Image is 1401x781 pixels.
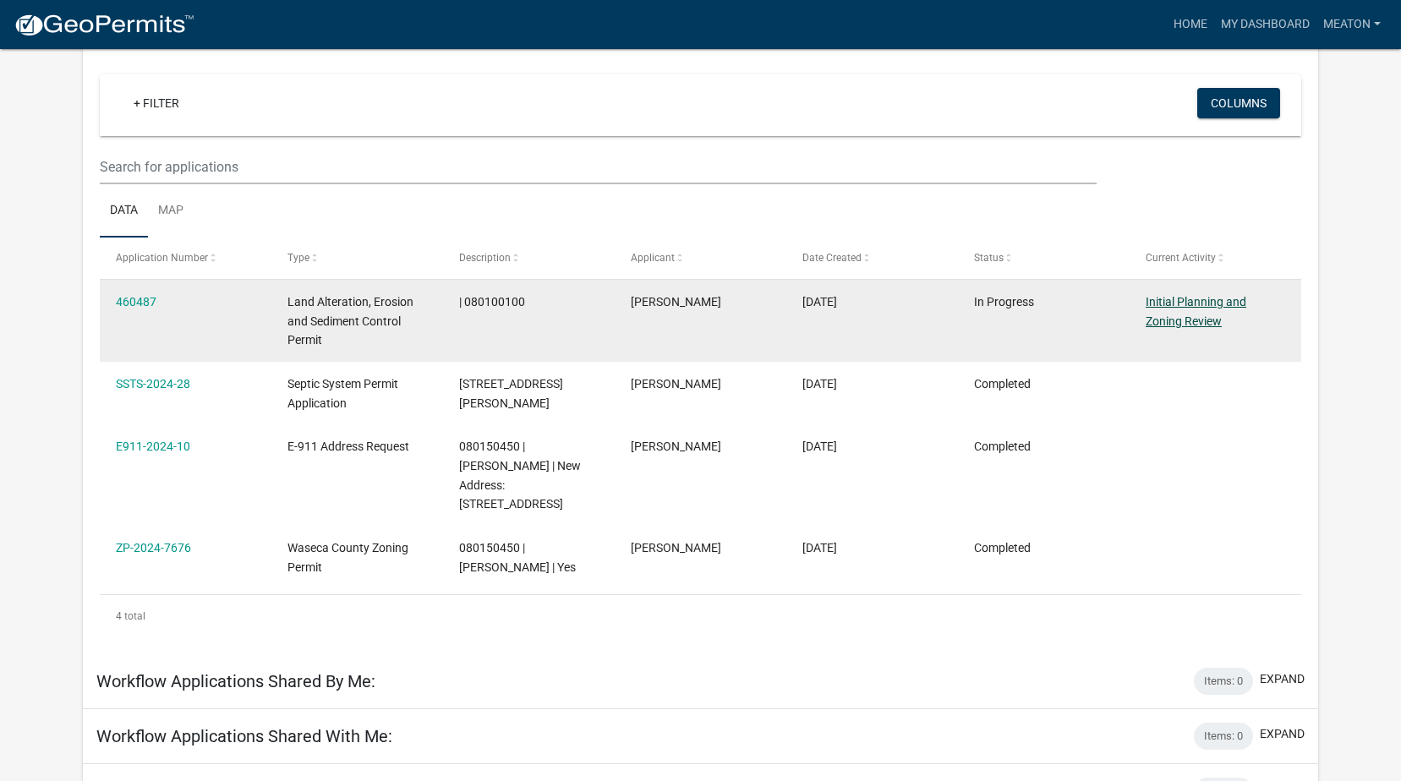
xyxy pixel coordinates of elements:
[974,377,1031,390] span: Completed
[802,541,837,554] span: 04/03/2024
[802,252,862,264] span: Date Created
[1146,252,1216,264] span: Current Activity
[1167,8,1214,41] a: Home
[631,252,675,264] span: Applicant
[631,295,721,309] span: michele Lee eaton
[459,377,563,410] span: 15517 295th Ave | QUINTON EATON
[287,440,409,453] span: E-911 Address Request
[116,252,208,264] span: Application Number
[459,295,525,309] span: | 080100100
[958,238,1130,278] datatable-header-cell: Status
[148,184,194,238] a: Map
[1194,668,1253,695] div: Items: 0
[1146,295,1246,328] a: Initial Planning and Zoning Review
[443,238,615,278] datatable-header-cell: Description
[459,541,576,574] span: 080150450 | QUINTON EATON | Yes
[100,595,1301,637] div: 4 total
[802,377,837,390] span: 04/22/2024
[96,671,375,691] h5: Workflow Applications Shared By Me:
[974,295,1034,309] span: In Progress
[1194,723,1253,750] div: Items: 0
[83,44,1318,653] div: collapse
[287,541,408,574] span: Waseca County Zoning Permit
[100,150,1097,184] input: Search for applications
[1130,238,1301,278] datatable-header-cell: Current Activity
[1197,88,1280,118] button: Columns
[1214,8,1316,41] a: My Dashboard
[974,252,1004,264] span: Status
[631,377,721,390] span: michele Lee eaton
[96,726,392,746] h5: Workflow Applications Shared With Me:
[100,238,271,278] datatable-header-cell: Application Number
[116,295,156,309] a: 460487
[974,440,1031,453] span: Completed
[116,541,191,554] a: ZP-2024-7676
[459,252,511,264] span: Description
[100,184,148,238] a: Data
[631,541,721,554] span: michele Lee eaton
[1316,8,1387,41] a: Meaton
[615,238,786,278] datatable-header-cell: Applicant
[459,440,581,511] span: 080150450 | QUINTON EATON | New Address: 15517 - 295th Ave, Waseca, MN 56093
[786,238,958,278] datatable-header-cell: Date Created
[287,295,413,347] span: Land Alteration, Erosion and Sediment Control Permit
[116,440,190,453] a: E911-2024-10
[287,377,398,410] span: Septic System Permit Application
[116,377,190,390] a: SSTS-2024-28
[287,252,309,264] span: Type
[802,295,837,309] span: 08/07/2025
[120,88,193,118] a: + Filter
[1260,670,1305,688] button: expand
[802,440,837,453] span: 04/10/2024
[1260,725,1305,743] button: expand
[271,238,443,278] datatable-header-cell: Type
[631,440,721,453] span: michele Lee eaton
[974,541,1031,554] span: Completed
